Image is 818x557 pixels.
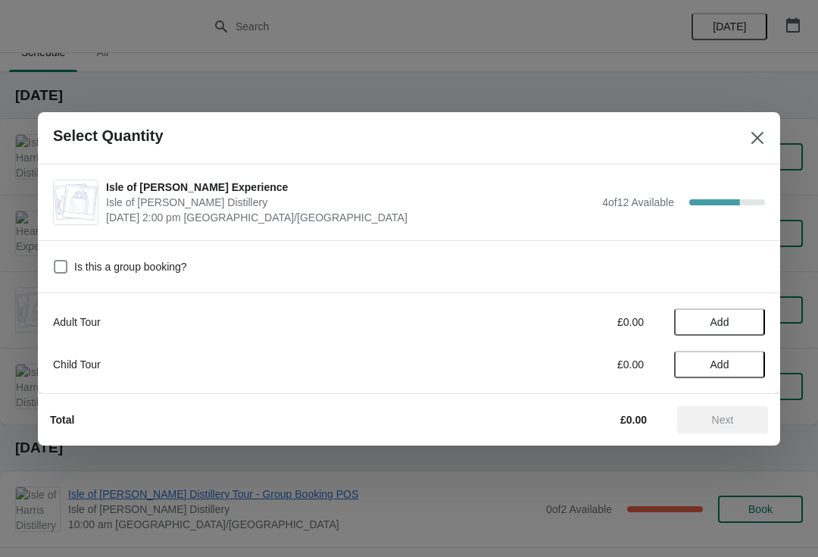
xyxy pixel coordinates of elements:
[674,308,765,336] button: Add
[504,314,644,330] div: £0.00
[106,195,595,210] span: Isle of [PERSON_NAME] Distillery
[50,414,74,426] strong: Total
[504,357,644,372] div: £0.00
[602,196,674,208] span: 4 of 12 Available
[106,180,595,195] span: Isle of [PERSON_NAME] Experience
[54,183,98,220] img: Isle of Harris Gin Experience | Isle of Harris Distillery | October 2 | 2:00 pm Europe/London
[710,316,729,328] span: Add
[620,414,647,426] strong: £0.00
[710,358,729,371] span: Add
[53,357,473,372] div: Child Tour
[74,259,187,274] span: Is this a group booking?
[53,127,164,145] h2: Select Quantity
[744,124,771,152] button: Close
[674,351,765,378] button: Add
[53,314,473,330] div: Adult Tour
[106,210,595,225] span: [DATE] 2:00 pm [GEOGRAPHIC_DATA]/[GEOGRAPHIC_DATA]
